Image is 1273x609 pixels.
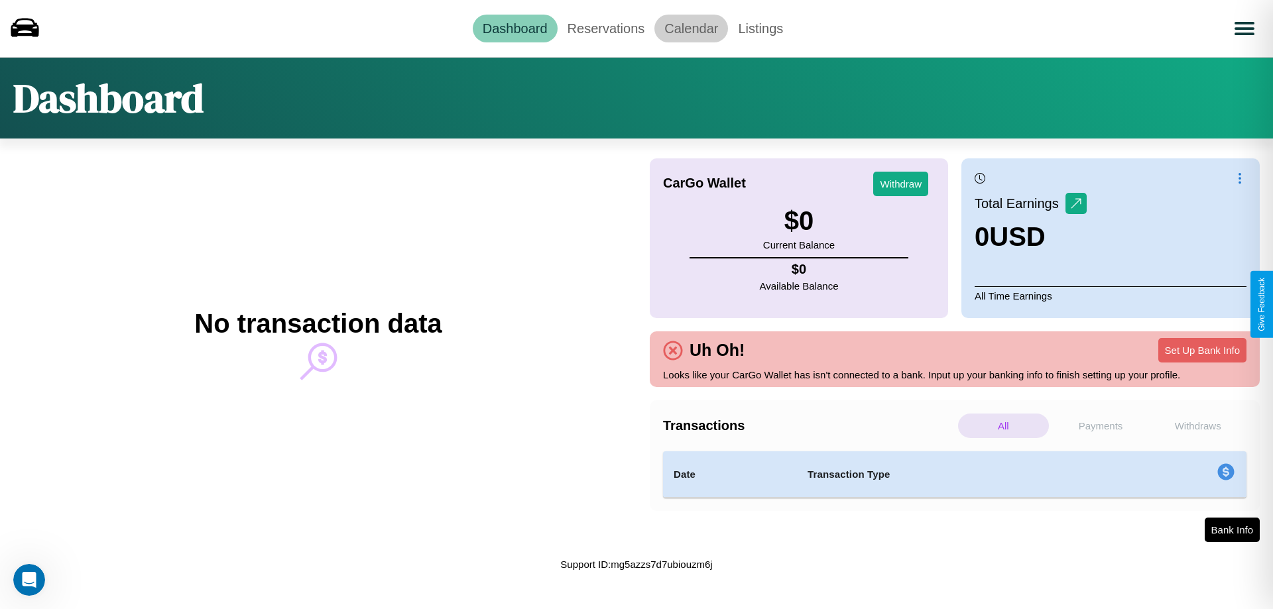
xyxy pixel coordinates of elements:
p: Available Balance [760,277,839,295]
h4: Uh Oh! [683,341,751,360]
a: Calendar [654,15,728,42]
button: Bank Info [1205,518,1260,542]
a: Reservations [558,15,655,42]
h4: $ 0 [760,262,839,277]
h2: No transaction data [194,309,442,339]
iframe: Intercom live chat [13,564,45,596]
button: Set Up Bank Info [1158,338,1246,362]
a: Listings [728,15,793,42]
p: All Time Earnings [975,286,1246,305]
h1: Dashboard [13,71,204,125]
p: Total Earnings [975,192,1065,215]
h4: Transactions [663,418,955,433]
h4: Date [674,467,786,482]
h3: 0 USD [975,222,1087,252]
p: Payments [1056,414,1146,438]
div: Give Feedback [1257,278,1266,331]
h3: $ 0 [763,206,835,236]
p: Current Balance [763,236,835,254]
h4: Transaction Type [808,467,1109,482]
a: Dashboard [473,15,558,42]
h4: CarGo Wallet [663,176,746,191]
p: Support ID: mg5azzs7d7ubiouzm6j [560,555,712,573]
p: All [958,414,1049,438]
button: Open menu [1226,10,1263,47]
p: Withdraws [1152,414,1243,438]
table: simple table [663,451,1246,498]
button: Withdraw [873,172,928,196]
p: Looks like your CarGo Wallet has isn't connected to a bank. Input up your banking info to finish ... [663,366,1246,384]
